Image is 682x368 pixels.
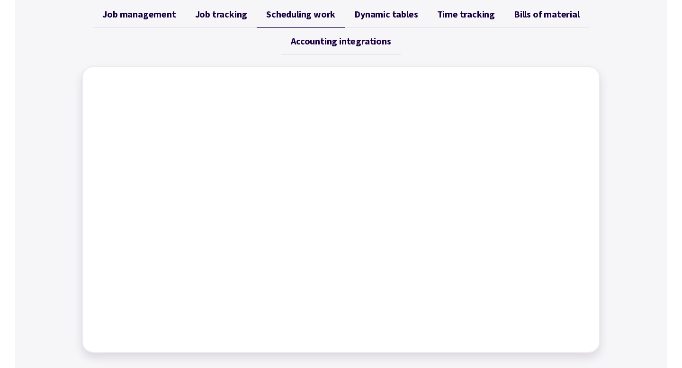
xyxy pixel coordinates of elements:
[102,9,176,20] span: Job management
[291,35,391,47] span: Accounting integrations
[92,77,590,342] iframe: Factory - Scheduling work and events using Planner
[195,9,248,20] span: Job tracking
[514,9,580,20] span: Bills of material
[354,9,418,20] span: Dynamic tables
[437,9,495,20] span: Time tracking
[266,9,335,20] span: Scheduling work
[516,266,682,368] iframe: Chat Widget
